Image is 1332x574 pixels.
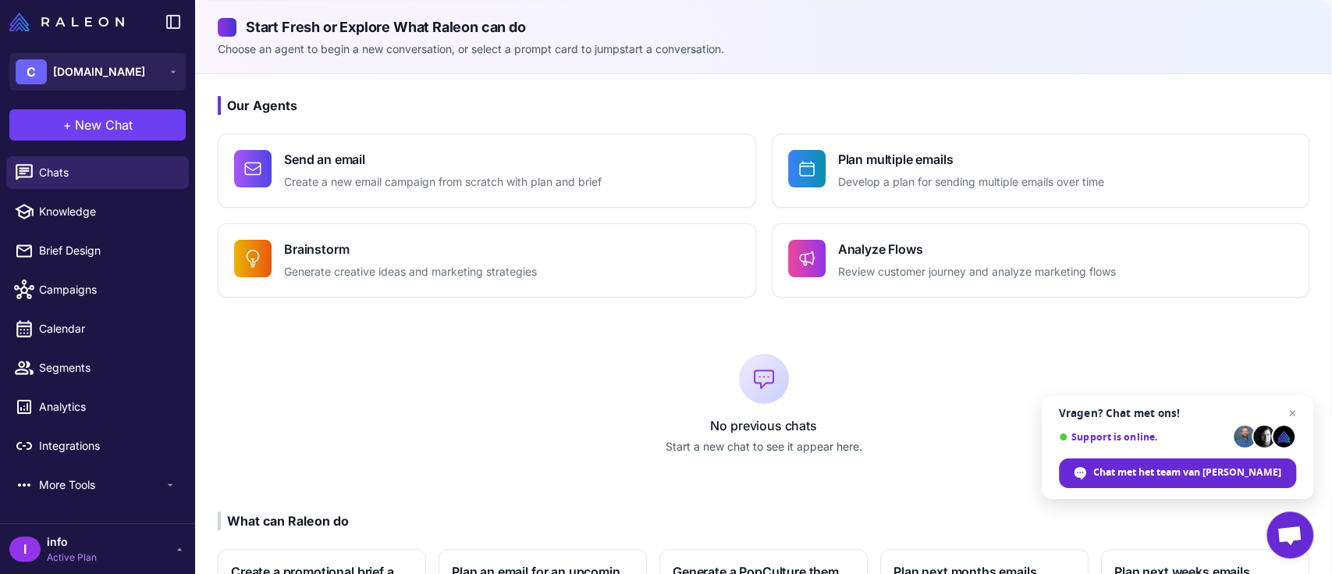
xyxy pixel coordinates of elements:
[6,195,189,228] a: Knowledge
[47,533,97,551] span: info
[218,416,1309,435] p: No previous chats
[6,351,189,384] a: Segments
[6,390,189,423] a: Analytics
[63,116,72,134] span: +
[39,359,176,376] span: Segments
[218,512,349,530] div: What can Raleon do
[9,53,186,91] button: C[DOMAIN_NAME]
[838,173,1104,191] p: Develop a plan for sending multiple emails over time
[218,438,1309,455] p: Start a new chat to see it appear here.
[9,537,41,562] div: I
[284,150,602,169] h4: Send an email
[1266,512,1313,558] a: Open de chat
[772,134,1310,208] button: Plan multiple emailsDevelop a plan for sending multiple emails over time
[1059,458,1296,488] span: Chat met het team van [PERSON_NAME]
[39,398,176,415] span: Analytics
[1093,465,1281,480] span: Chat met het team van [PERSON_NAME]
[218,16,1309,37] h2: Start Fresh or Explore What Raleon can do
[9,12,130,31] a: Raleon Logo
[218,223,756,298] button: BrainstormGenerate creative ideas and marketing strategies
[1059,407,1296,419] span: Vragen? Chat met ons!
[6,273,189,306] a: Campaigns
[218,134,756,208] button: Send an emailCreate a new email campaign from scratch with plan and brief
[39,320,176,337] span: Calendar
[9,12,124,31] img: Raleon Logo
[16,59,47,84] div: C
[218,96,1309,115] h3: Our Agents
[218,41,1309,58] p: Choose an agent to begin a new conversation, or select a prompt card to jumpstart a conversation.
[53,63,145,80] span: [DOMAIN_NAME]
[9,109,186,141] button: +New Chat
[838,150,1104,169] h4: Plan multiple emails
[284,173,602,191] p: Create a new email campaign from scratch with plan and brief
[75,116,133,134] span: New Chat
[838,263,1116,281] p: Review customer journey and analyze marketing flows
[6,430,189,462] a: Integrations
[6,312,189,345] a: Calendar
[39,476,164,494] span: More Tools
[39,242,176,259] span: Brief Design
[6,156,189,189] a: Chats
[838,240,1116,258] h4: Analyze Flows
[6,234,189,267] a: Brief Design
[772,223,1310,298] button: Analyze FlowsReview customer journey and analyze marketing flows
[39,281,176,298] span: Campaigns
[39,164,176,181] span: Chats
[284,263,537,281] p: Generate creative ideas and marketing strategies
[39,437,176,455] span: Integrations
[1059,431,1228,443] span: Support is online.
[39,203,176,220] span: Knowledge
[284,240,537,258] h4: Brainstorm
[47,551,97,565] span: Active Plan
